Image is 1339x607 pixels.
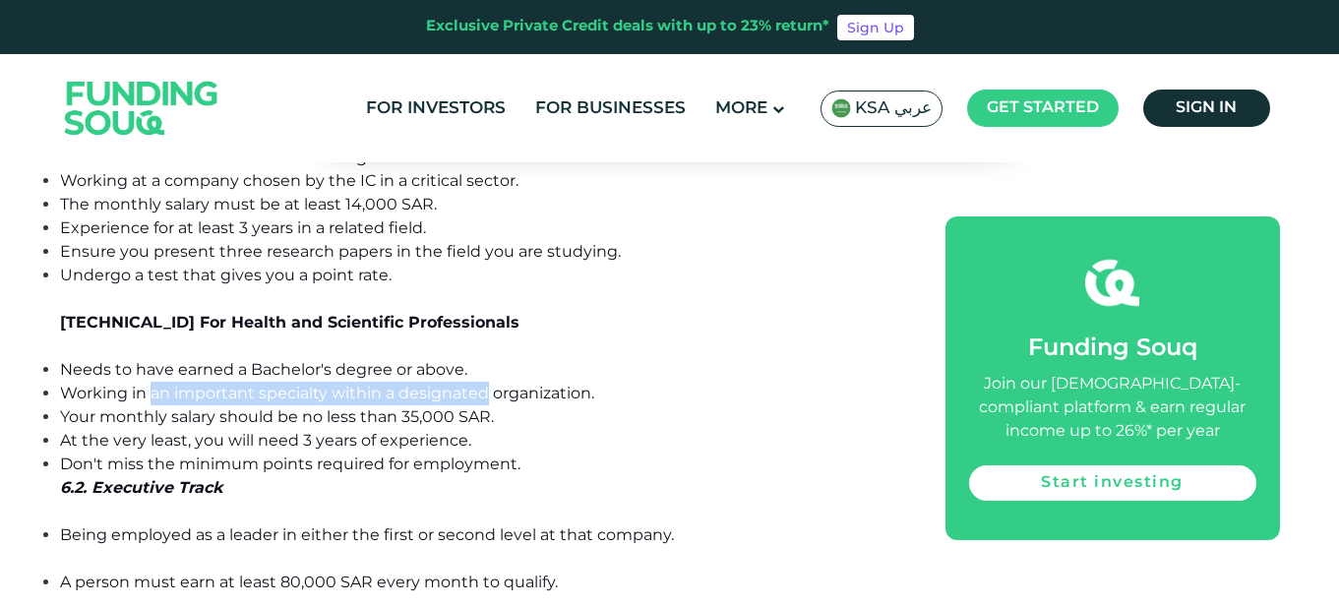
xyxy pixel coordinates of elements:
div: Exclusive Private Credit deals with up to 23% return* [426,16,829,38]
span: Working at a company chosen by the IC in a critical sector. [60,171,518,190]
span: Funding Souq [1028,337,1197,360]
span: Don't miss the minimum points required for employment. [60,455,520,473]
span: 6.2. Executive Track [60,478,222,497]
a: For Businesses [530,92,691,125]
a: Sign in [1143,90,1270,127]
span: Your monthly salary should be no less than 35,000 SAR. [60,407,494,426]
img: SA Flag [831,98,851,118]
img: fsicon [1085,256,1139,310]
span: Working in an important specialty within a designated organization. [60,384,594,402]
span: A person must earn at least 80,000 SAR every month to qualify. [60,573,558,591]
span: Undergo a test that gives you a point rate. [60,266,392,284]
a: Start investing [969,465,1256,501]
span: [TECHNICAL_ID] For Health and Scientific Professionals [60,313,519,332]
span: Get started [987,100,1099,115]
span: Being employed as a leader in either the first or second level at that company. [60,525,674,544]
span: KSA عربي [855,97,932,120]
a: Sign Up [837,15,914,40]
span: Needs to have earned a Bachelor's degree or above. [60,148,467,166]
span: Needs to have earned a Bachelor's degree or above. [60,360,467,379]
a: For Investors [361,92,511,125]
span: More [715,100,767,117]
span: Sign in [1176,100,1237,115]
span: At the very least, you will need 3 years of experience. [60,431,471,450]
span: Ensure you present three research papers in the field you are studying. [60,242,621,261]
span: Experience for at least 3 years in a related field. [60,218,426,237]
div: Join our [DEMOGRAPHIC_DATA]-compliant platform & earn regular income up to 26%* per year [969,373,1256,444]
img: Logo [45,58,238,157]
span: The monthly salary must be at least 14,000 SAR. [60,195,437,213]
